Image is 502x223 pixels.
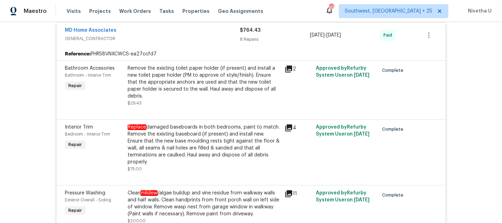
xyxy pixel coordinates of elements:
[128,167,142,171] span: $75.00
[465,8,492,15] span: Nivetha U
[128,65,280,100] div: Remove the existing toilet paper holder (if present) and install a new toilet paper holder (PM to...
[310,32,341,39] span: -
[65,35,240,42] span: GENERAL_CONTRACTOR
[240,28,260,33] span: $764.43
[65,66,115,71] span: Bathroom Accesories
[65,198,111,202] span: Exterior Overall - Siding
[128,101,142,105] span: $29.43
[56,48,446,60] div: PHR58VNXCWCS-ea27ccfd7
[218,8,263,15] span: Geo Assignments
[354,73,370,78] span: [DATE]
[128,124,280,166] div: damaged baseboards in both bedrooms, paint to match. Remove the existing baseboard (if present) a...
[119,8,151,15] span: Work Orders
[316,125,370,137] span: Approved by Refurby System User on
[382,192,406,199] span: Complete
[89,8,111,15] span: Projects
[382,126,406,133] span: Complete
[329,4,334,11] div: 501
[182,8,210,15] span: Properties
[65,51,91,57] b: Reference:
[284,190,312,198] div: 11
[326,33,341,38] span: [DATE]
[66,141,85,148] span: Repair
[128,219,146,223] span: $200.00
[67,8,81,15] span: Visits
[65,28,116,33] a: MD Home Associates
[240,36,310,43] div: 8 Repairs
[128,190,280,217] div: Clean /algae buildup and vine residue from walkway walls and half walls. Clean handprints from fr...
[159,9,174,14] span: Tasks
[284,65,312,73] div: 2
[354,132,370,137] span: [DATE]
[24,8,47,15] span: Maestro
[354,198,370,202] span: [DATE]
[140,190,158,196] em: mildew
[382,67,406,74] span: Complete
[310,33,325,38] span: [DATE]
[65,125,93,130] span: Interior Trim
[345,8,432,15] span: Southwest, [GEOGRAPHIC_DATA] + 25
[383,32,395,39] span: Paid
[316,66,370,78] span: Approved by Refurby System User on
[284,124,312,132] div: 4
[66,82,85,89] span: Repair
[66,207,85,214] span: Repair
[65,191,105,195] span: Pressure Washing
[65,132,110,136] span: Bedroom - Interior Trim
[65,73,111,77] span: Bathroom - Interior Trim
[128,124,146,130] em: Replace
[316,191,370,202] span: Approved by Refurby System User on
